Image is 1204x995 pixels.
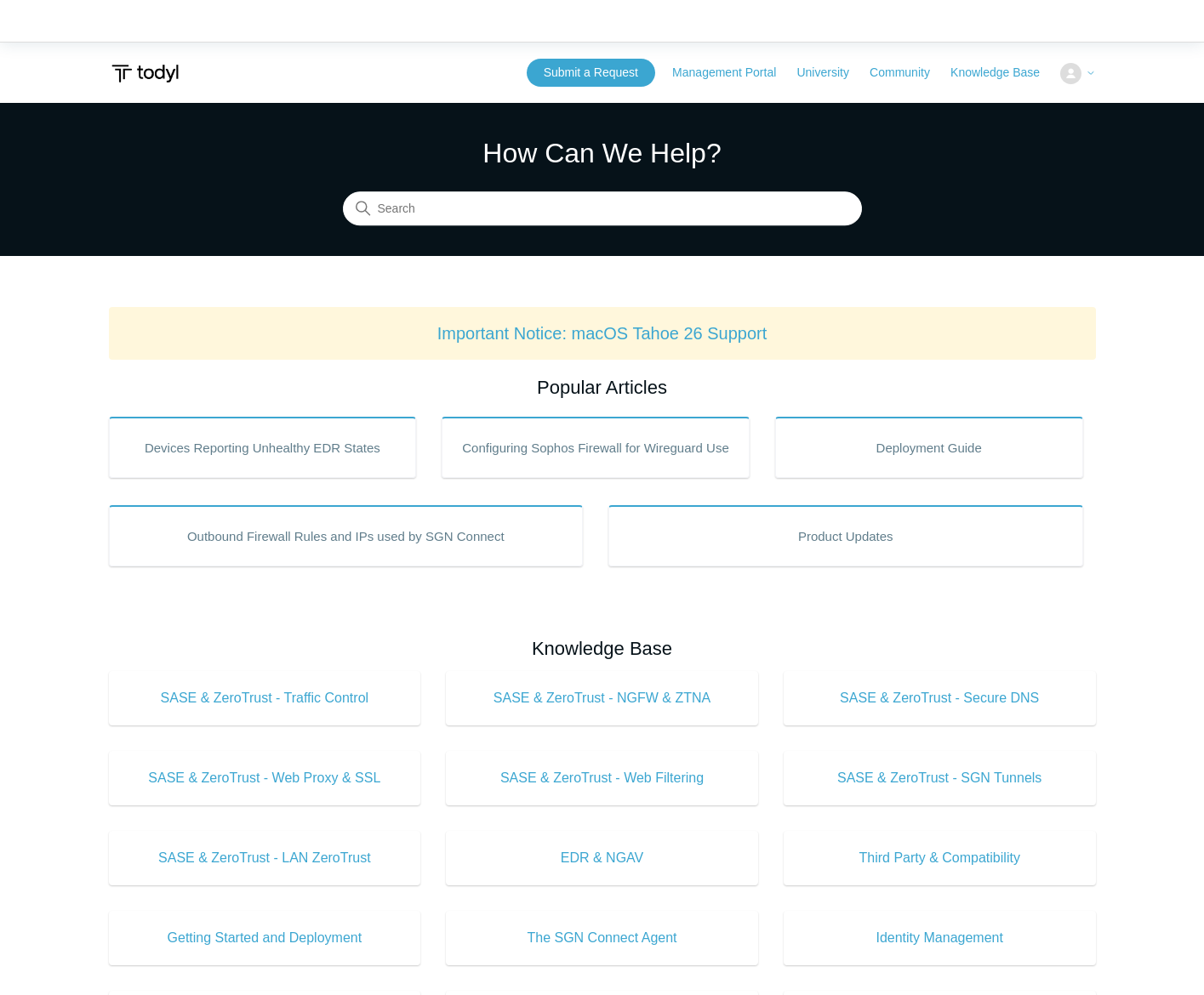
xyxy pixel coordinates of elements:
a: Management Portal [672,64,793,82]
a: Community [870,64,947,82]
a: Configuring Sophos Firewall for Wireguard Use [442,417,750,478]
a: Devices Reporting Unhealthy EDR States [109,417,417,478]
a: University [796,64,865,82]
a: Identity Management [784,911,1096,965]
a: Product Updates [608,505,1083,566]
a: SASE & ZeroTrust - Web Proxy & SSL [109,751,421,805]
a: Outbound Firewall Rules and IPs used by SGN Connect [109,505,584,566]
a: Deployment Guide [775,417,1083,478]
a: EDR & NGAV [446,831,758,885]
span: Getting Started and Deployment [134,928,396,948]
a: Knowledge Base [950,64,1057,82]
span: SASE & ZeroTrust - Web Filtering [471,768,733,788]
input: Search [343,192,862,226]
a: SASE & ZeroTrust - Traffic Control [109,671,421,725]
a: The SGN Connect Agent [446,911,758,965]
a: Submit a Request [527,59,655,87]
span: SASE & ZeroTrust - Secure DNS [809,688,1070,708]
span: Identity Management [809,928,1070,948]
h1: How Can We Help? [343,133,862,173]
span: SASE & ZeroTrust - NGFW & ZTNA [471,688,733,708]
span: Third Party & Compatibility [809,848,1070,868]
a: Third Party & Compatibility [784,831,1096,885]
a: SASE & ZeroTrust - LAN ZeroTrust [109,831,421,885]
span: SASE & ZeroTrust - LAN ZeroTrust [134,848,396,868]
a: SASE & ZeroTrust - Secure DNS [784,671,1096,725]
span: SASE & ZeroTrust - Web Proxy & SSL [134,768,396,788]
a: Important Notice: macOS Tahoe 26 Support [437,324,767,343]
span: SASE & ZeroTrust - SGN Tunnels [809,768,1070,788]
span: EDR & NGAV [471,848,733,868]
h2: Popular Articles [109,373,1096,401]
span: SASE & ZeroTrust - Traffic Control [134,688,396,708]
a: SASE & ZeroTrust - NGFW & ZTNA [446,671,758,725]
img: Todyl Support Center Help Center home page [109,58,181,89]
span: The SGN Connect Agent [471,928,733,948]
a: Getting Started and Deployment [109,911,421,965]
a: SASE & ZeroTrust - SGN Tunnels [784,751,1096,805]
a: SASE & ZeroTrust - Web Filtering [446,751,758,805]
h2: Knowledge Base [109,634,1096,662]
